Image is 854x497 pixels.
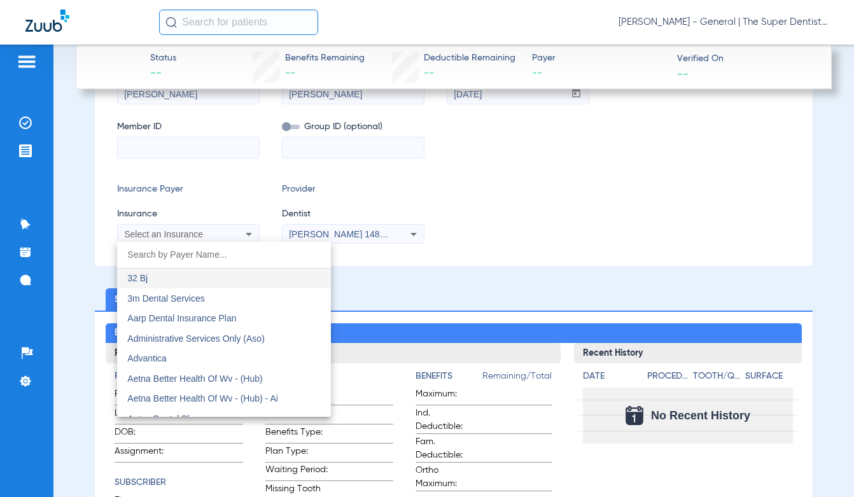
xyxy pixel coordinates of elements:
span: 32 Bj [127,273,148,283]
span: Aetna Better Health Of Wv - (Hub) - Ai [127,393,278,403]
span: Administrative Services Only (Aso) [127,333,265,344]
iframe: Chat Widget [790,436,854,497]
span: Aetna Better Health Of Wv - (Hub) [127,374,262,384]
span: 3m Dental Services [127,293,204,304]
span: Aetna Dental Plans [127,414,204,424]
span: Advantica [127,353,166,363]
input: dropdown search [117,242,331,268]
span: Aarp Dental Insurance Plan [127,313,236,323]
